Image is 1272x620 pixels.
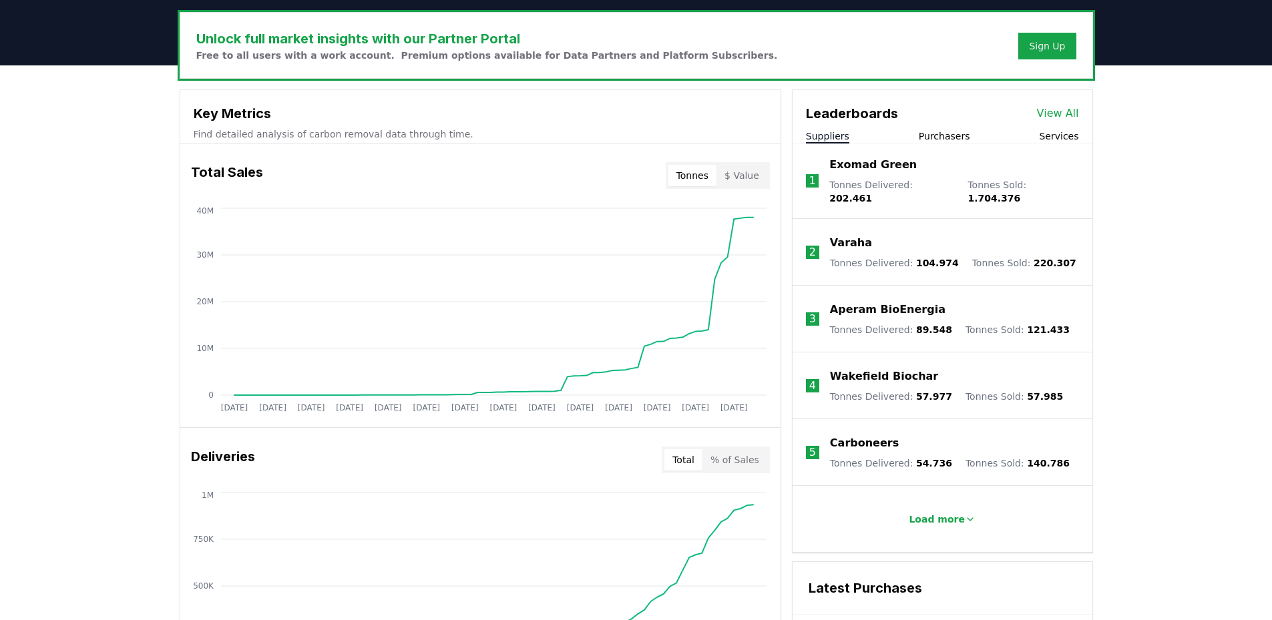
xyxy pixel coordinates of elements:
[806,103,898,123] h3: Leaderboards
[972,256,1076,270] p: Tonnes Sold :
[489,403,517,412] tspan: [DATE]
[194,103,767,123] h3: Key Metrics
[682,403,709,412] tspan: [DATE]
[809,444,816,460] p: 5
[220,403,248,412] tspan: [DATE]
[566,403,594,412] tspan: [DATE]
[830,368,938,384] a: Wakefield Biochar
[919,129,970,143] button: Purchasers
[830,390,952,403] p: Tonnes Delivered :
[830,302,945,318] a: Aperam BioEnergia
[643,403,670,412] tspan: [DATE]
[966,390,1063,403] p: Tonnes Sold :
[916,391,952,402] span: 57.977
[809,378,816,394] p: 4
[413,403,440,412] tspan: [DATE]
[916,458,952,469] span: 54.736
[968,178,1078,205] p: Tonnes Sold :
[968,193,1020,204] span: 1.704.376
[809,311,816,327] p: 3
[830,456,952,470] p: Tonnes Delivered :
[605,403,632,412] tspan: [DATE]
[193,535,214,544] tspan: 750K
[830,435,899,451] a: Carboneers
[336,403,363,412] tspan: [DATE]
[1027,324,1070,335] span: 121.433
[259,403,286,412] tspan: [DATE]
[196,49,778,62] p: Free to all users with a work account. Premium options available for Data Partners and Platform S...
[208,390,214,400] tspan: 0
[1039,129,1078,143] button: Services
[809,244,816,260] p: 2
[193,581,214,591] tspan: 500K
[1037,105,1079,121] a: View All
[830,323,952,336] p: Tonnes Delivered :
[829,193,872,204] span: 202.461
[1027,391,1063,402] span: 57.985
[702,449,767,471] button: % of Sales
[829,157,917,173] a: Exomad Green
[1034,258,1076,268] span: 220.307
[909,513,965,526] p: Load more
[451,403,479,412] tspan: [DATE]
[668,165,716,186] button: Tonnes
[196,206,214,216] tspan: 40M
[916,258,959,268] span: 104.974
[916,324,952,335] span: 89.548
[898,506,986,533] button: Load more
[528,403,556,412] tspan: [DATE]
[830,235,872,251] a: Varaha
[194,127,767,141] p: Find detailed analysis of carbon removal data through time.
[196,297,214,306] tspan: 20M
[191,446,255,473] h3: Deliveries
[297,403,325,412] tspan: [DATE]
[809,578,1076,598] h3: Latest Purchases
[1027,458,1070,469] span: 140.786
[829,178,954,205] p: Tonnes Delivered :
[966,456,1070,470] p: Tonnes Sold :
[374,403,401,412] tspan: [DATE]
[809,173,815,189] p: 1
[1029,39,1065,53] a: Sign Up
[716,165,767,186] button: $ Value
[196,250,214,260] tspan: 30M
[720,403,747,412] tspan: [DATE]
[966,323,1070,336] p: Tonnes Sold :
[196,344,214,353] tspan: 10M
[806,129,849,143] button: Suppliers
[830,256,959,270] p: Tonnes Delivered :
[1018,33,1076,59] button: Sign Up
[202,491,214,500] tspan: 1M
[664,449,702,471] button: Total
[196,29,778,49] h3: Unlock full market insights with our Partner Portal
[191,162,263,189] h3: Total Sales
